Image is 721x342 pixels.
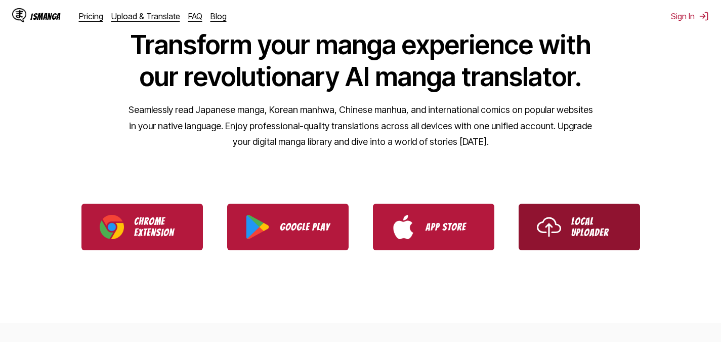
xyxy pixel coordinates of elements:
[519,204,640,250] a: Use IsManga Local Uploader
[111,11,180,21] a: Upload & Translate
[671,11,709,21] button: Sign In
[12,8,26,22] img: IsManga Logo
[81,204,203,250] a: Download IsManga Chrome Extension
[699,11,709,21] img: Sign out
[128,29,593,93] h1: Transform your manga experience with our revolutionary AI manga translator.
[373,204,494,250] a: Download IsManga from App Store
[210,11,227,21] a: Blog
[79,11,103,21] a: Pricing
[391,215,415,239] img: App Store logo
[30,12,61,21] div: IsManga
[571,216,622,238] p: Local Uploader
[280,221,330,233] p: Google Play
[227,204,349,250] a: Download IsManga from Google Play
[426,221,476,233] p: App Store
[537,215,561,239] img: Upload icon
[245,215,270,239] img: Google Play logo
[100,215,124,239] img: Chrome logo
[128,102,593,150] p: Seamlessly read Japanese manga, Korean manhwa, Chinese manhua, and international comics on popula...
[134,216,185,238] p: Chrome Extension
[188,11,202,21] a: FAQ
[12,8,79,24] a: IsManga LogoIsManga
